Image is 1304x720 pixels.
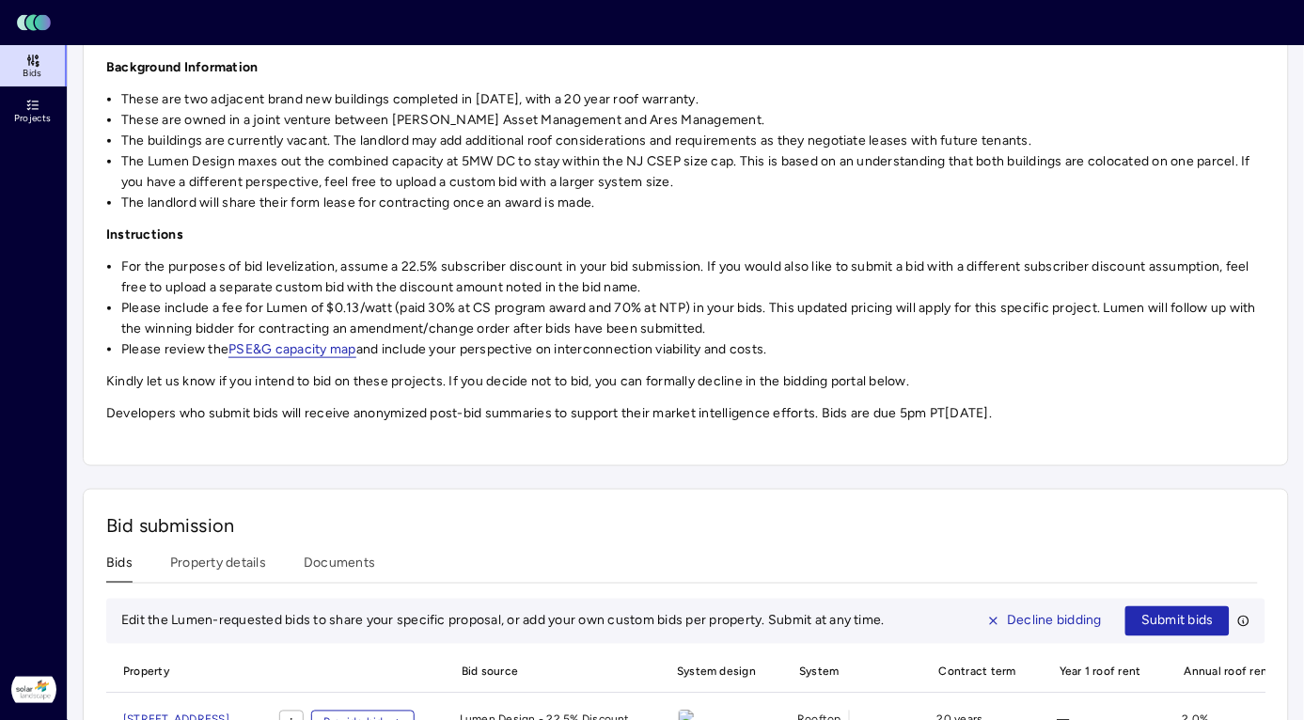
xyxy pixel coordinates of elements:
span: Edit the Lumen-requested bids to share your specific proposal, or add your own custom bids per pr... [121,613,885,629]
a: PSE&G capacity map [228,341,356,358]
strong: Background Information [106,59,259,75]
p: Kindly let us know if you intend to bid on these projects. If you decide not to bid, you can form... [106,371,1265,392]
span: Bid source [445,651,645,693]
li: The buildings are currently vacant. The landlord may add additional roof considerations and requi... [121,131,1265,151]
button: Decline bidding [971,606,1119,636]
button: Documents [304,554,375,583]
li: These are owned in a joint venture between [PERSON_NAME] Asset Management and Ares Management. [121,110,1265,131]
li: These are two adjacent brand new buildings completed in [DATE], with a 20 year roof warranty. [121,89,1265,110]
span: System [782,651,906,693]
span: Decline bidding [1008,611,1103,632]
img: Solar Landscape [11,667,56,712]
li: For the purposes of bid levelization, assume a 22.5% subscriber discount in your bid submission. ... [121,257,1265,298]
span: Bids [23,68,41,79]
span: Submit bids [1141,611,1214,632]
li: Please include a fee for Lumen of $0.13/watt (paid 30% at CS program award and 70% at NTP) in you... [121,298,1265,339]
span: Year 1 roof rent [1043,651,1153,693]
button: Submit bids [1125,606,1230,636]
li: Please review the and include your perspective on interconnection viability and costs. [121,339,1265,360]
span: System design [660,651,767,693]
strong: Instructions [106,227,183,243]
span: Contract term [922,651,1028,693]
span: Bid submission [106,514,234,537]
button: Property details [170,554,266,583]
span: Property [106,651,249,693]
li: The landlord will share their form lease for contracting once an award is made. [121,193,1265,213]
button: Bids [106,554,133,583]
p: Developers who submit bids will receive anonymized post-bid summaries to support their market int... [106,403,1265,424]
li: The Lumen Design maxes out the combined capacity at 5MW DC to stay within the NJ CSEP size cap. T... [121,151,1265,193]
span: Projects [14,113,51,124]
